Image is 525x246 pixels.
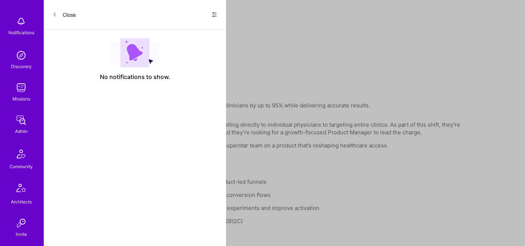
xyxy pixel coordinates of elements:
div: Community [9,163,33,170]
img: admin teamwork [14,113,28,127]
img: bell [14,14,28,29]
div: Missions [12,95,30,103]
img: Invite [14,216,28,230]
img: discovery [14,48,28,63]
div: Architects [11,198,32,206]
img: Community [12,145,30,163]
img: empty [111,38,159,67]
div: Admin [15,127,28,135]
span: No notifications to show. [100,73,170,81]
img: Architects [12,180,30,198]
div: Discovery [11,63,32,70]
div: Notifications [8,29,34,36]
button: Close [52,9,76,20]
div: Invite [16,230,27,238]
img: teamwork [14,80,28,95]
